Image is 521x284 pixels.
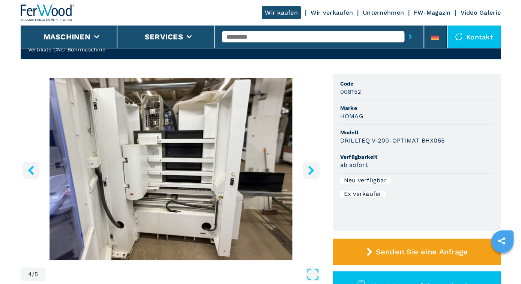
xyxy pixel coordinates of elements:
[447,26,501,48] div: Kontakt
[404,28,416,45] button: submit-button
[340,80,493,87] span: Code
[21,78,321,260] div: Go to Slide 4
[23,162,39,179] button: left-button
[340,112,363,120] h3: HOMAG
[28,271,32,277] span: 4
[489,250,515,278] iframe: Chat
[28,46,243,53] h2: Vertikale CNC-Bohrmaschine
[492,231,511,250] a: sharethis
[303,162,320,179] button: right-button
[21,78,321,260] img: Vertikale CNC-Bohrmaschine HOMAG DRILLTEQ V-200-OPTIMAT BHX055
[340,177,390,183] div: Neu verfügbar
[21,5,75,21] img: Ferwood
[460,9,500,16] a: Video Galerie
[340,104,493,112] span: Marke
[340,191,386,197] div: Ex verkäufer
[47,267,319,281] button: Open Fullscreen
[44,32,90,41] button: Maschinen
[262,6,301,19] a: Wir kaufen
[32,271,35,277] span: /
[340,129,493,136] span: Modell
[363,9,404,16] a: Unternehmen
[311,9,353,16] a: Wir verkaufen
[340,161,368,169] h3: ab sofort
[340,153,493,161] span: Verfügbarkeit
[145,32,183,41] button: Services
[375,247,468,256] span: Senden Sie eine Anfrage
[455,33,462,41] img: Kontakt
[340,136,444,145] h3: DRILLTEQ V-200-OPTIMAT BHX055
[35,271,38,277] span: 5
[333,239,501,265] button: Senden Sie eine Anfrage
[340,87,361,96] h3: 008152
[414,9,451,16] a: FW-Magazin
